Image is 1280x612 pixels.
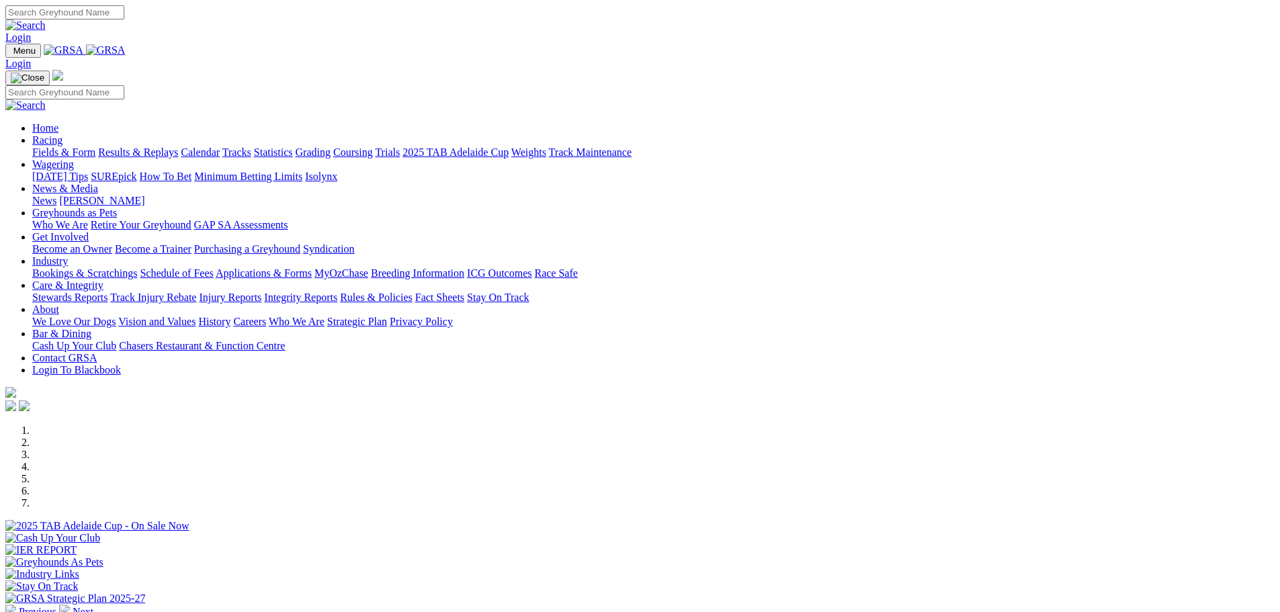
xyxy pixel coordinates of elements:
a: Contact GRSA [32,352,97,363]
button: Toggle navigation [5,44,41,58]
a: Minimum Betting Limits [194,171,302,182]
a: Bar & Dining [32,328,91,339]
a: Industry [32,255,68,267]
a: Stay On Track [467,292,529,303]
img: logo-grsa-white.png [5,387,16,398]
img: Stay On Track [5,580,78,593]
a: Become an Owner [32,243,112,255]
a: [DATE] Tips [32,171,88,182]
a: Fields & Form [32,146,95,158]
a: Track Injury Rebate [110,292,196,303]
input: Search [5,5,124,19]
div: Industry [32,267,1275,279]
a: About [32,304,59,315]
a: Stewards Reports [32,292,108,303]
img: Greyhounds As Pets [5,556,103,568]
div: Care & Integrity [32,292,1275,304]
img: facebook.svg [5,400,16,411]
input: Search [5,85,124,99]
a: Who We Are [32,219,88,230]
a: 2025 TAB Adelaide Cup [402,146,509,158]
a: Login [5,32,31,43]
a: Get Involved [32,231,89,243]
a: Grading [296,146,331,158]
button: Toggle navigation [5,71,50,85]
img: GRSA [86,44,126,56]
a: Trials [375,146,400,158]
a: Chasers Restaurant & Function Centre [119,340,285,351]
a: Injury Reports [199,292,261,303]
a: Weights [511,146,546,158]
img: IER REPORT [5,544,77,556]
a: Careers [233,316,266,327]
a: News [32,195,56,206]
a: GAP SA Assessments [194,219,288,230]
a: Bookings & Scratchings [32,267,137,279]
a: Login To Blackbook [32,364,121,376]
a: Integrity Reports [264,292,337,303]
a: MyOzChase [314,267,368,279]
a: Applications & Forms [216,267,312,279]
a: ICG Outcomes [467,267,531,279]
a: Become a Trainer [115,243,191,255]
a: Privacy Policy [390,316,453,327]
img: GRSA Strategic Plan 2025-27 [5,593,145,605]
a: [PERSON_NAME] [59,195,144,206]
a: Schedule of Fees [140,267,213,279]
div: Wagering [32,171,1275,183]
a: Cash Up Your Club [32,340,116,351]
a: Login [5,58,31,69]
span: Menu [13,46,36,56]
a: Results & Replays [98,146,178,158]
img: twitter.svg [19,400,30,411]
a: We Love Our Dogs [32,316,116,327]
div: Bar & Dining [32,340,1275,352]
a: Retire Your Greyhound [91,219,191,230]
a: SUREpick [91,171,136,182]
img: GRSA [44,44,83,56]
img: 2025 TAB Adelaide Cup - On Sale Now [5,520,189,532]
a: How To Bet [140,171,192,182]
a: Wagering [32,159,74,170]
a: Syndication [303,243,354,255]
div: Greyhounds as Pets [32,219,1275,231]
a: Racing [32,134,62,146]
a: History [198,316,230,327]
a: Rules & Policies [340,292,413,303]
a: Breeding Information [371,267,464,279]
img: logo-grsa-white.png [52,70,63,81]
a: News & Media [32,183,98,194]
img: Cash Up Your Club [5,532,100,544]
a: Strategic Plan [327,316,387,327]
img: Search [5,99,46,112]
a: Greyhounds as Pets [32,207,117,218]
a: Coursing [333,146,373,158]
img: Search [5,19,46,32]
div: Racing [32,146,1275,159]
a: Statistics [254,146,293,158]
div: News & Media [32,195,1275,207]
div: Get Involved [32,243,1275,255]
a: Who We Are [269,316,325,327]
a: Isolynx [305,171,337,182]
a: Purchasing a Greyhound [194,243,300,255]
a: Fact Sheets [415,292,464,303]
img: Close [11,73,44,83]
div: About [32,316,1275,328]
a: Vision and Values [118,316,196,327]
a: Tracks [222,146,251,158]
a: Care & Integrity [32,279,103,291]
a: Calendar [181,146,220,158]
a: Track Maintenance [549,146,632,158]
a: Race Safe [534,267,577,279]
a: Home [32,122,58,134]
img: Industry Links [5,568,79,580]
